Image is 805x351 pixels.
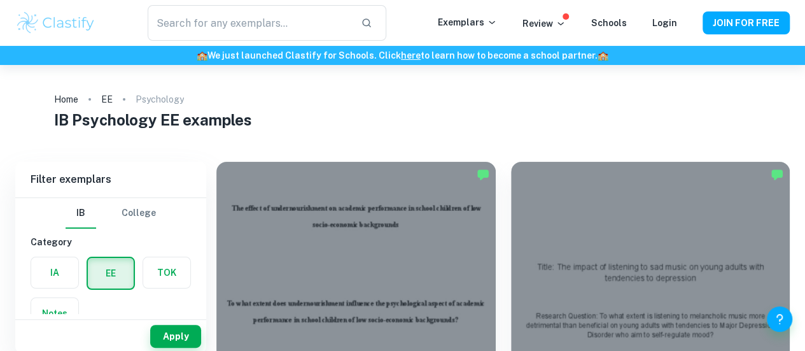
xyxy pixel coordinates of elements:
[66,198,156,229] div: Filter type choice
[771,168,783,181] img: Marked
[54,108,751,131] h1: IB Psychology EE examples
[197,50,207,61] span: 🏫
[31,235,191,249] h6: Category
[136,92,184,106] p: Psychology
[148,5,351,41] input: Search for any exemplars...
[598,50,608,61] span: 🏫
[66,198,96,229] button: IB
[767,306,792,332] button: Help and Feedback
[438,15,497,29] p: Exemplars
[522,17,566,31] p: Review
[150,325,201,348] button: Apply
[401,50,421,61] a: here
[31,257,78,288] button: IA
[15,162,206,197] h6: Filter exemplars
[591,18,627,28] a: Schools
[88,258,134,289] button: EE
[101,90,113,108] a: EE
[15,10,96,36] img: Clastify logo
[477,168,489,181] img: Marked
[31,298,78,329] button: Notes
[143,257,190,288] button: TOK
[703,11,790,34] button: JOIN FOR FREE
[54,90,78,108] a: Home
[652,18,677,28] a: Login
[122,198,156,229] button: College
[3,48,802,62] h6: We just launched Clastify for Schools. Click to learn how to become a school partner.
